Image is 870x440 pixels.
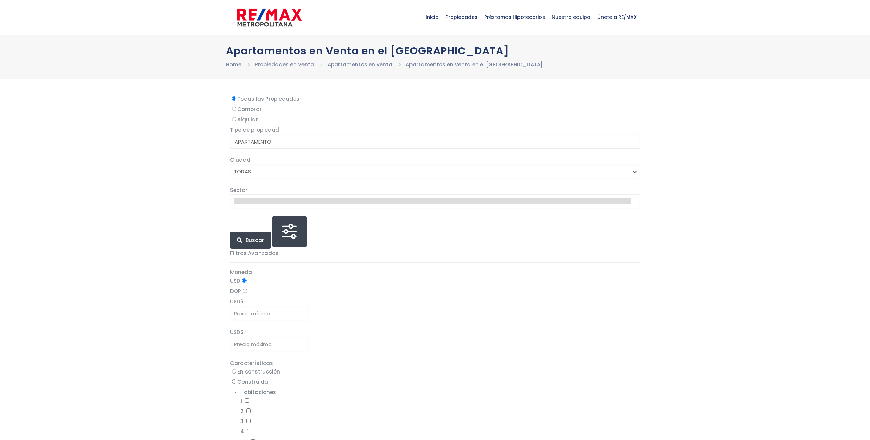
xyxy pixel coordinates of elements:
[245,398,249,403] input: 1
[230,367,640,376] label: En construcción
[232,369,236,374] input: En construcción
[240,418,243,425] span: 3
[230,126,279,133] span: Tipo de propiedad
[226,61,241,68] a: Home
[237,7,302,28] img: remax-metropolitana-logo
[230,156,250,163] span: Ciudad
[232,379,236,384] input: Construida
[230,115,640,124] label: Alquilar
[230,378,640,386] label: Construida
[232,96,236,101] input: Todas las Propiedades
[230,105,640,113] label: Comprar
[240,407,243,415] span: 2
[240,397,242,404] span: 1
[548,7,594,27] span: Nuestro equipo
[242,278,247,283] input: USD
[230,306,309,321] input: Precio mínimo
[247,429,251,433] input: 4
[230,329,240,336] span: USD
[230,337,309,352] input: Precio máximo
[327,61,392,68] a: Apartamentos en venta
[240,428,244,435] span: 4
[243,289,247,293] input: DOP
[230,298,240,305] span: USD
[230,269,252,276] span: Moneda
[594,7,640,27] span: Únete a RE/MAX
[442,7,481,27] span: Propiedades
[232,117,236,121] input: Alquilar
[230,95,640,103] label: Todas las Propiedades
[481,7,548,27] span: Préstamos Hipotecarios
[230,186,247,194] span: Sector
[246,419,251,423] input: 3
[232,107,236,111] input: Comprar
[240,389,276,396] span: Habitaciones
[406,61,543,68] a: Apartamentos en Venta en el [GEOGRAPHIC_DATA]
[226,45,644,57] h1: Apartamentos en Venta en el [GEOGRAPHIC_DATA]
[230,277,640,285] label: USD
[230,249,640,257] p: Filtros Avanzados
[230,297,640,321] div: $
[246,408,251,413] input: 2
[230,328,640,352] div: $
[234,138,631,146] option: APARTAMENTO
[234,146,631,154] option: CASA
[230,359,273,367] span: Características
[230,287,640,295] label: DOP
[422,7,442,27] span: Inicio
[255,61,314,68] a: Propiedades en Venta
[230,232,271,249] button: Buscar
